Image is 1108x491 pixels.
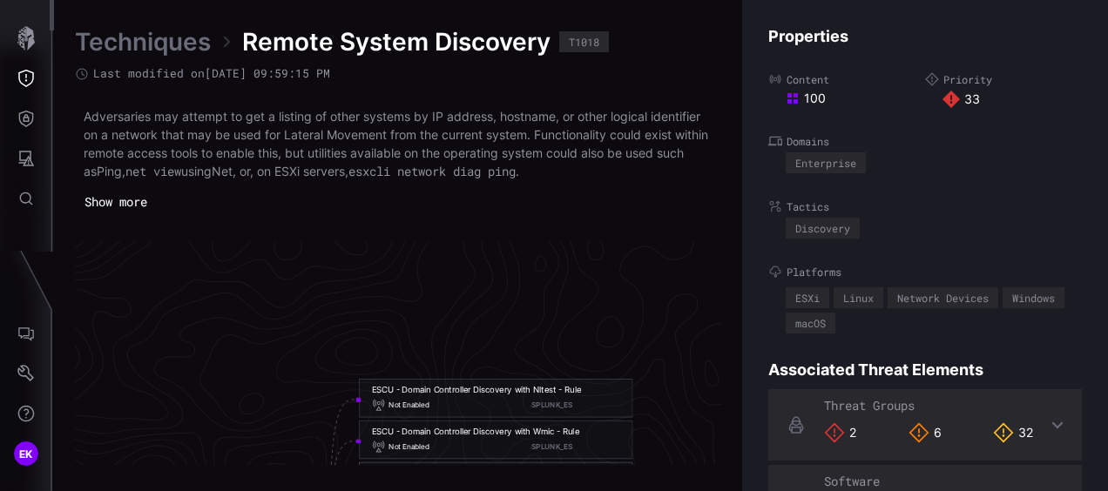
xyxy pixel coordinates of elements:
[942,91,1082,108] div: 33
[388,442,429,452] span: Not Enabled
[843,293,874,303] div: Linux
[786,91,925,106] div: 100
[768,360,1082,380] h4: Associated Threat Elements
[824,422,856,443] div: 2
[19,445,33,463] span: EK
[993,422,1033,443] div: 32
[125,163,181,179] code: net view
[242,26,551,57] span: Remote System Discovery
[75,189,157,215] button: Show more
[768,265,1082,279] label: Platforms
[205,65,330,81] time: [DATE] 09:59:15 PM
[768,72,925,86] label: Content
[768,26,1082,46] h4: Properties
[795,158,856,168] div: Enterprise
[795,318,826,328] div: macOS
[531,442,620,452] div: SPLUNK_ES
[1,434,51,474] button: EK
[768,134,1082,148] label: Domains
[531,400,620,410] div: SPLUNK_ES
[75,26,211,57] a: Techniques
[795,223,850,233] div: Discovery
[569,37,599,47] div: T1018
[909,422,942,443] div: 6
[795,293,820,303] div: ESXi
[1012,293,1055,303] div: Windows
[925,72,1082,86] label: Priority
[93,66,330,81] span: Last modified on
[824,473,880,489] span: Software
[768,199,1082,213] label: Tactics
[372,385,581,395] div: ESCU - Domain Controller Discovery with Nltest - Rule
[388,400,429,410] span: Not Enabled
[824,397,915,414] span: Threat Groups
[84,107,713,180] p: Adversaries may attempt to get a listing of other systems by IP address, hostname, or other logic...
[897,293,989,303] div: Network Devices
[372,426,579,436] div: ESCU - Domain Controller Discovery with Wmic - Rule
[97,164,122,178] a: Ping
[212,164,233,178] a: Net
[348,163,516,179] code: esxcli network diag ping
